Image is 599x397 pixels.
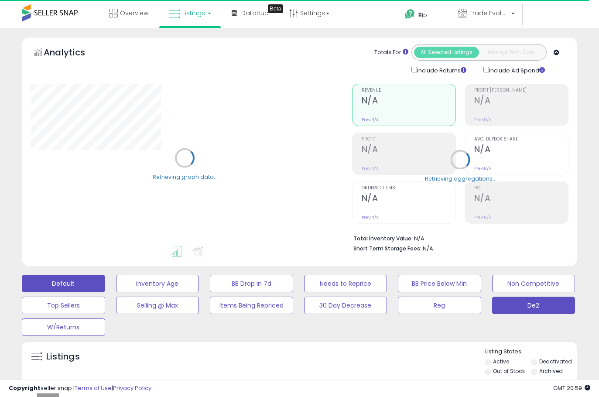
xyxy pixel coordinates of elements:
[539,358,572,365] label: Deactivated
[425,175,495,182] div: Retrieving aggregations..
[268,4,283,13] div: Tooltip anchor
[415,11,427,19] span: Help
[304,297,387,314] button: 30 Day Decrease
[398,297,481,314] button: Reg
[153,173,216,181] div: Retrieving graph data..
[479,47,544,58] button: Listings With Cost
[493,358,509,365] label: Active
[210,297,293,314] button: Items Being Repriced
[553,384,590,392] span: 2025-09-17 20:59 GMT
[404,9,415,20] i: Get Help
[116,275,199,292] button: Inventory Age
[241,9,269,17] span: DataHub
[9,384,41,392] strong: Copyright
[493,367,525,375] label: Out of Stock
[492,275,575,292] button: Non Competitive
[116,297,199,314] button: Selling @ Max
[120,9,148,17] span: Overview
[477,65,559,75] div: Include Ad Spend
[44,46,102,61] h5: Analytics
[22,275,105,292] button: Default
[182,9,205,17] span: Listings
[405,65,477,75] div: Include Returns
[492,297,575,314] button: De2
[9,384,151,393] div: seller snap | |
[539,367,563,375] label: Archived
[414,47,479,58] button: All Selected Listings
[398,275,481,292] button: BB Price Below Min
[46,351,80,363] h5: Listings
[398,2,444,28] a: Help
[113,384,151,392] a: Privacy Policy
[22,318,105,336] button: W/Returns
[485,348,577,356] p: Listing States:
[469,9,509,17] span: Trade Evolution US
[304,275,387,292] button: Needs to Reprice
[374,48,408,57] div: Totals For
[75,384,112,392] a: Terms of Use
[210,275,293,292] button: BB Drop in 7d
[22,297,105,314] button: Top Sellers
